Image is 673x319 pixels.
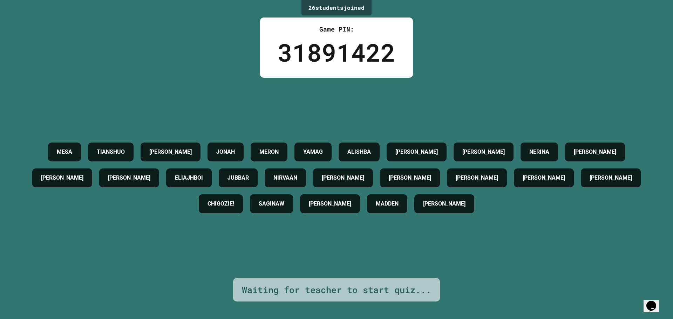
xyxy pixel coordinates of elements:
[523,174,565,182] h4: [PERSON_NAME]
[242,283,431,297] div: Waiting for teacher to start quiz...
[574,148,616,156] h4: [PERSON_NAME]
[462,148,505,156] h4: [PERSON_NAME]
[456,174,498,182] h4: [PERSON_NAME]
[259,148,279,156] h4: MERON
[41,174,83,182] h4: [PERSON_NAME]
[423,200,465,208] h4: [PERSON_NAME]
[259,200,284,208] h4: SAGINAW
[149,148,192,156] h4: [PERSON_NAME]
[216,148,235,156] h4: JONAH
[389,174,431,182] h4: [PERSON_NAME]
[208,200,234,208] h4: CHIGOZIE!
[303,148,323,156] h4: YAMAG
[322,174,364,182] h4: [PERSON_NAME]
[278,34,395,71] div: 31891422
[57,148,72,156] h4: MESA
[309,200,351,208] h4: [PERSON_NAME]
[97,148,125,156] h4: TIANSHUO
[376,200,399,208] h4: MADDEN
[529,148,549,156] h4: NERINA
[273,174,297,182] h4: NIRVAAN
[590,174,632,182] h4: [PERSON_NAME]
[108,174,150,182] h4: [PERSON_NAME]
[644,291,666,312] iframe: chat widget
[227,174,249,182] h4: JUBBAR
[278,25,395,34] div: Game PIN:
[175,174,203,182] h4: ELIAJHBOI
[395,148,438,156] h4: [PERSON_NAME]
[347,148,371,156] h4: ALISHBA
